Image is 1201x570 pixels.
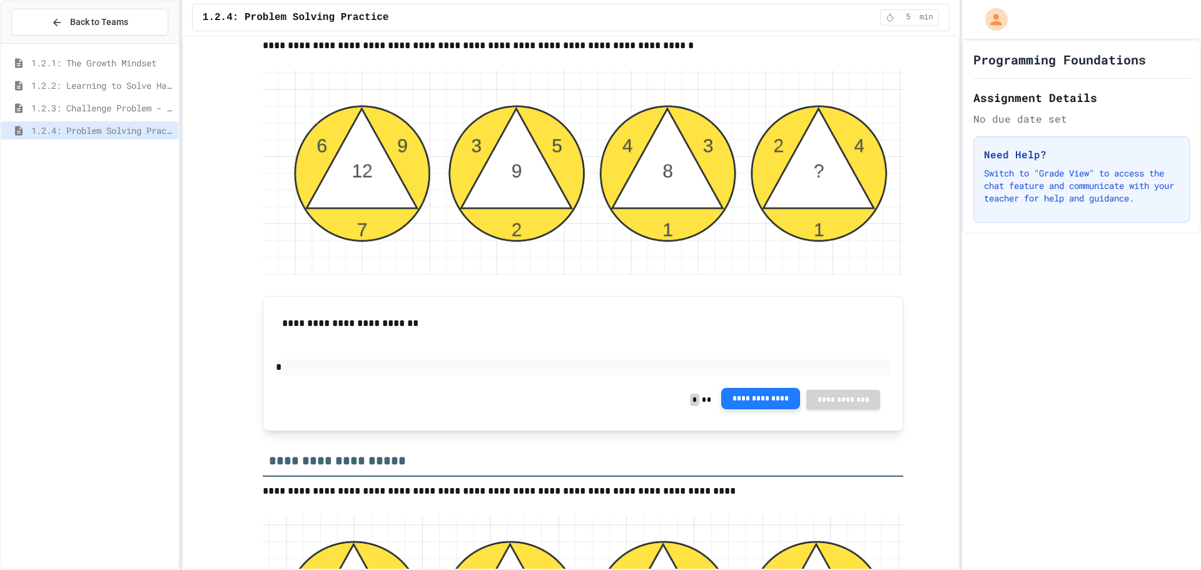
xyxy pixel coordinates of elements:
[203,10,389,25] span: 1.2.4: Problem Solving Practice
[973,111,1190,126] div: No due date set
[984,167,1179,205] p: Switch to "Grade View" to access the chat feature and communicate with your teacher for help and ...
[31,79,173,92] span: 1.2.2: Learning to Solve Hard Problems
[70,16,128,29] span: Back to Teams
[984,147,1179,162] h3: Need Help?
[973,89,1190,106] h2: Assignment Details
[920,13,933,23] span: min
[898,13,918,23] span: 5
[973,51,1146,68] h1: Programming Foundations
[11,9,168,36] button: Back to Teams
[31,101,173,115] span: 1.2.3: Challenge Problem - The Bridge
[31,56,173,69] span: 1.2.1: The Growth Mindset
[972,5,1011,34] div: My Account
[31,124,173,137] span: 1.2.4: Problem Solving Practice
